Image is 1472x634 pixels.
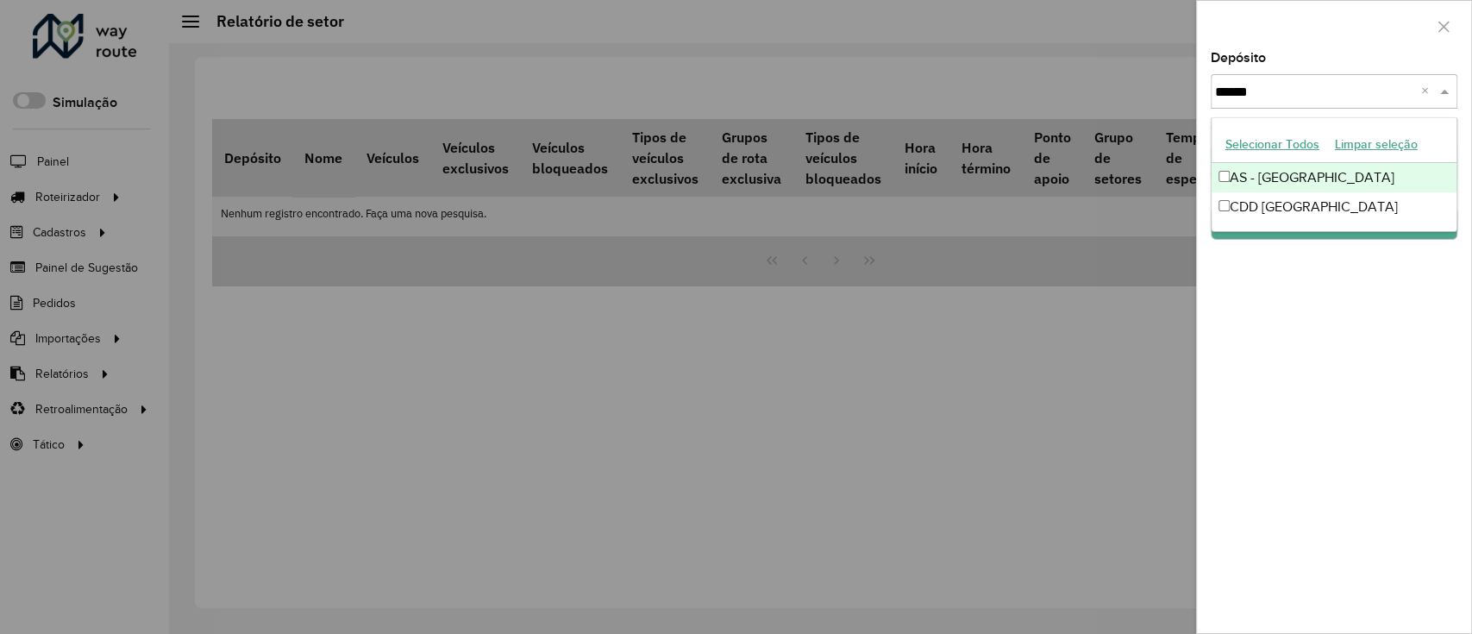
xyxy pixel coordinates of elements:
ng-dropdown-panel: Options list [1211,117,1457,232]
div: AS - [GEOGRAPHIC_DATA] [1212,163,1456,192]
label: Depósito [1211,47,1266,68]
span: Clear all [1421,81,1436,102]
button: Selecionar Todos [1218,131,1327,158]
button: Limpar seleção [1327,131,1425,158]
div: CDD [GEOGRAPHIC_DATA] [1212,192,1456,222]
